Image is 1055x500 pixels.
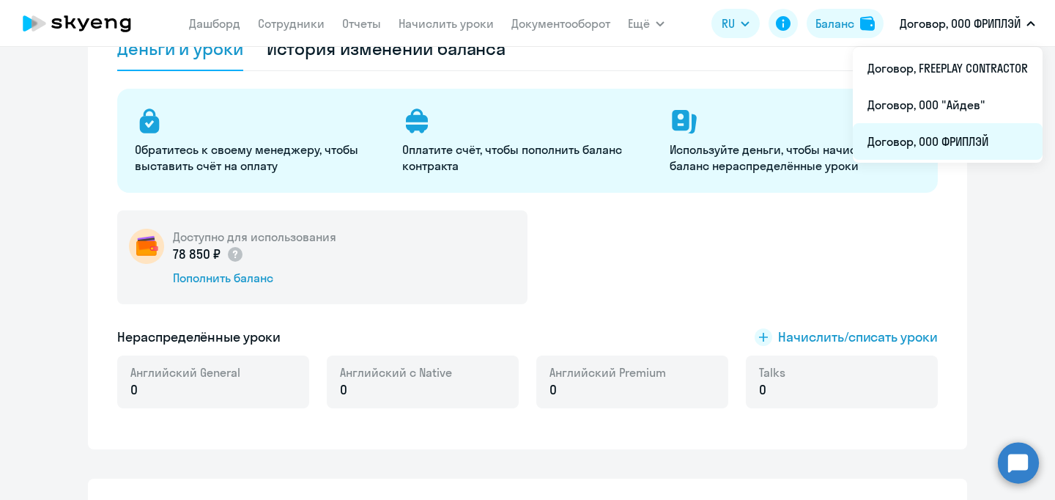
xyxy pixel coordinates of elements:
[670,141,919,174] p: Используйте деньги, чтобы начислять на баланс нераспределённые уроки
[189,16,240,31] a: Дашборд
[117,328,281,347] h5: Нераспределённые уроки
[628,15,650,32] span: Ещё
[853,47,1043,163] ul: Ещё
[711,9,760,38] button: RU
[815,15,854,32] div: Баланс
[549,380,557,400] span: 0
[258,16,325,31] a: Сотрудники
[807,9,884,38] button: Балансbalance
[759,380,766,400] span: 0
[892,6,1043,41] button: Договор, ООО ФРИПЛЭЙ
[399,16,494,31] a: Начислить уроки
[117,37,243,60] div: Деньги и уроки
[130,364,240,380] span: Английский General
[759,364,785,380] span: Talks
[900,15,1021,32] p: Договор, ООО ФРИПЛЭЙ
[628,9,665,38] button: Ещё
[173,270,336,286] div: Пополнить баланс
[173,245,244,264] p: 78 850 ₽
[267,37,506,60] div: История изменений баланса
[135,141,385,174] p: Обратитесь к своему менеджеру, чтобы выставить счёт на оплату
[340,364,452,380] span: Английский с Native
[129,229,164,264] img: wallet-circle.png
[173,229,336,245] h5: Доступно для использования
[778,328,938,347] span: Начислить/списать уроки
[340,380,347,400] span: 0
[402,141,652,174] p: Оплатите счёт, чтобы пополнить баланс контракта
[130,380,138,400] span: 0
[342,16,381,31] a: Отчеты
[549,364,666,380] span: Английский Premium
[722,15,735,32] span: RU
[511,16,610,31] a: Документооборот
[860,16,875,31] img: balance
